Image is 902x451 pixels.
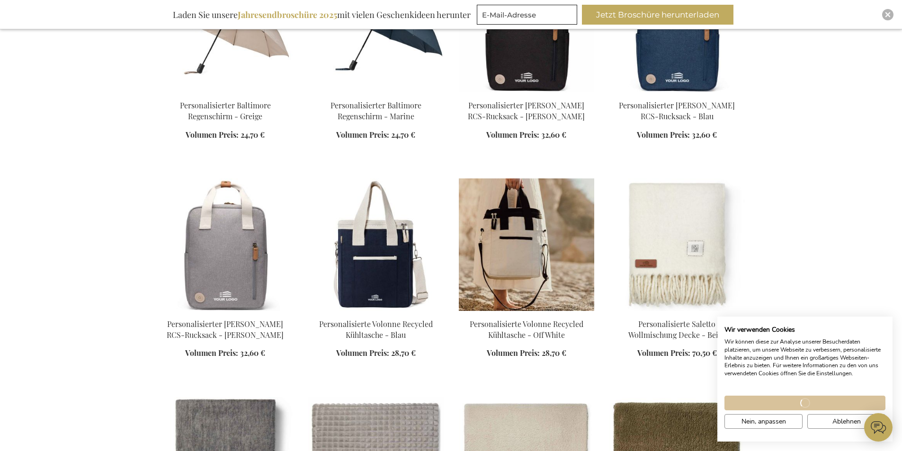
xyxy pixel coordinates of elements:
[637,348,717,359] a: Volumen Preis: 70,50 €
[477,5,580,27] form: marketing offers and promotions
[167,319,284,340] a: Personalisierter [PERSON_NAME] RCS-Rucksack - [PERSON_NAME]
[185,348,238,358] span: Volumen Preis:
[724,414,803,429] button: cookie Einstellungen anpassen
[308,307,444,316] a: Personalisierte Volonne Recycled Kühltasche - Blau
[609,178,745,311] img: Personalisierte Saletto Wollmischung Decke - Beige
[240,348,265,358] span: 32,60 €
[609,88,745,97] a: Personalisierter Sortino RCS-Rucksack - Blau
[885,12,891,18] img: Close
[637,130,717,141] a: Volumen Preis: 32,60 €
[185,348,265,359] a: Volumen Preis: 32,60 €
[308,88,444,97] a: Personalisierter Baltimore Regenschirm - Marine
[459,307,594,316] a: Personalisierte Volonne Recycled Kühltasche - Off White
[336,130,389,140] span: Volumen Preis:
[241,130,265,140] span: 24,70 €
[741,416,786,426] span: Nein, anpassen
[637,130,690,140] span: Volumen Preis:
[692,348,717,358] span: 70,50 €
[807,414,885,429] button: Alle verweigern cookies
[391,348,416,358] span: 28,70 €
[330,100,421,121] a: Personalisierter Baltimore Regenschirm - Marine
[180,100,271,121] a: Personalisierter Baltimore Regenschirm - Greige
[391,130,415,140] span: 24,70 €
[619,100,735,121] a: Personalisierter [PERSON_NAME] RCS-Rucksack - Blau
[468,100,585,121] a: Personalisierter [PERSON_NAME] RCS-Rucksack - [PERSON_NAME]
[169,5,475,25] div: Laden Sie unsere mit vielen Geschenkideen herunter
[864,413,893,442] iframe: belco-activator-frame
[692,130,717,140] span: 32,60 €
[628,319,726,340] a: Personalisierte Saletto Wollmischung Decke - Beige
[336,348,416,359] a: Volumen Preis: 28,70 €
[724,338,885,378] p: Wir können diese zur Analyse unserer Besucherdaten platzieren, um unsere Webseite zu verbessern, ...
[158,307,293,316] a: Personalisierter Sortino RCS-Rucksack - Grau
[186,130,239,140] span: Volumen Preis:
[832,416,861,426] span: Ablehnen
[477,5,577,25] input: E-Mail-Adresse
[459,178,594,311] img: Personalisierte Volonne Recycled Kühltasche - Off White
[637,348,690,358] span: Volumen Preis:
[158,178,293,311] img: Personalisierter Sortino RCS-Rucksack - Grau
[319,319,433,340] a: Personalisierte Volonne Recycled Kühltasche - Blau
[238,9,337,20] b: Jahresendbroschüre 2025
[582,5,733,25] button: Jetzt Broschüre herunterladen
[486,130,539,140] span: Volumen Preis:
[486,130,566,141] a: Volumen Preis: 32,60 €
[724,326,885,334] h2: Wir verwenden Cookies
[186,130,265,141] a: Volumen Preis: 24,70 €
[308,178,444,311] img: Personalisierte Volonne Recycled Kühltasche - Blau
[336,348,389,358] span: Volumen Preis:
[158,88,293,97] a: Personalisierter Baltimore Regenschirm - Greige
[882,9,893,20] div: Close
[541,130,566,140] span: 32,60 €
[336,130,415,141] a: Volumen Preis: 24,70 €
[459,88,594,97] a: Personalisierter Sortino RCS-Rucksack - Schwarz
[609,307,745,316] a: Personalisierte Saletto Wollmischung Decke - Beige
